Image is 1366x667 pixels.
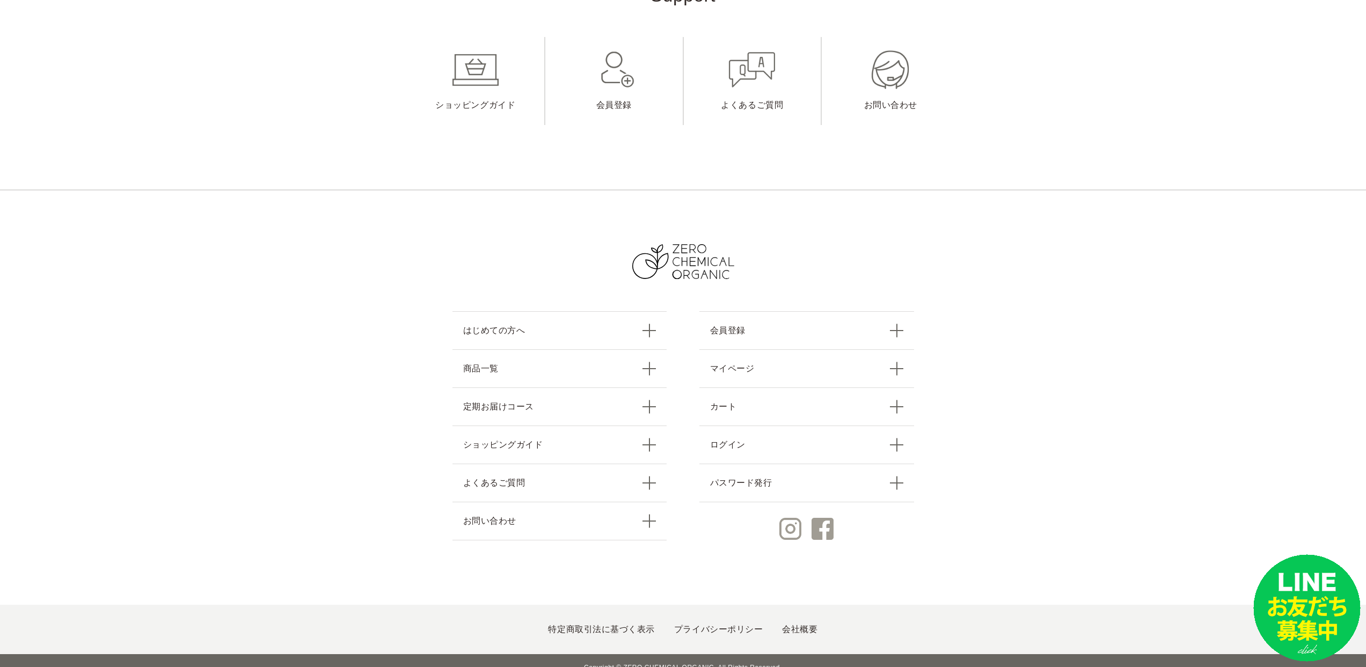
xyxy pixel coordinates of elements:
[548,625,654,634] a: 特定商取引法に基づく表示
[1253,554,1361,662] img: small_line.png
[452,502,667,540] a: お問い合わせ
[699,464,914,502] a: パスワード発行
[699,349,914,387] a: マイページ
[452,464,667,502] a: よくあるご質問
[699,311,914,349] a: 会員登録
[699,426,914,464] a: ログイン
[822,37,960,125] a: お問い合わせ
[545,37,683,125] a: 会員登録
[779,518,801,540] img: Instagram
[699,387,914,426] a: カート
[452,426,667,464] a: ショッピングガイド
[452,387,667,426] a: 定期お届けコース
[407,37,545,125] a: ショッピングガイド
[632,244,734,279] img: ZERO CHEMICAL ORGANIC
[812,518,834,540] img: Facebook
[452,349,667,387] a: 商品一覧
[674,625,763,634] a: プライバシーポリシー
[452,311,667,349] a: はじめての方へ
[684,37,821,125] a: よくあるご質問
[782,625,817,634] a: 会社概要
